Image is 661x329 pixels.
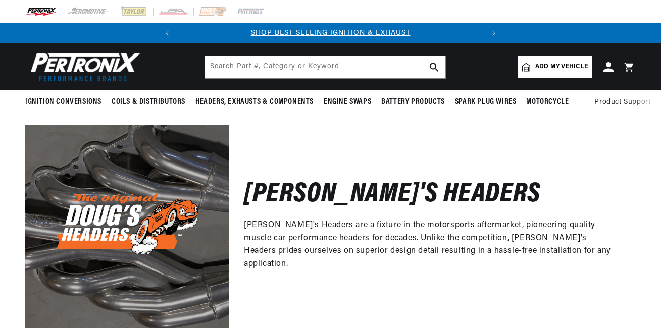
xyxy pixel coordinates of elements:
p: [PERSON_NAME]'s Headers are a fixture in the motorsports aftermarket, pioneering quality muscle c... [244,219,621,270]
h2: [PERSON_NAME]'s Headers [244,183,541,207]
span: Engine Swaps [324,97,371,107]
summary: Engine Swaps [319,90,376,114]
summary: Coils & Distributors [107,90,190,114]
button: search button [423,56,445,78]
button: Translation missing: en.sections.announcements.next_announcement [484,23,504,43]
summary: Headers, Exhausts & Components [190,90,319,114]
a: Add my vehicle [518,56,592,78]
span: Motorcycle [526,97,569,107]
summary: Product Support [594,90,655,115]
summary: Ignition Conversions [25,90,107,114]
div: 1 of 2 [177,28,484,39]
span: Headers, Exhausts & Components [195,97,314,107]
summary: Motorcycle [521,90,574,114]
img: Pertronix [25,49,141,84]
a: SHOP BEST SELLING IGNITION & EXHAUST [251,29,411,37]
div: Announcement [177,28,484,39]
summary: Spark Plug Wires [450,90,522,114]
input: Search Part #, Category or Keyword [205,56,445,78]
summary: Battery Products [376,90,450,114]
button: Translation missing: en.sections.announcements.previous_announcement [157,23,177,43]
span: Ignition Conversions [25,97,101,107]
span: Product Support [594,97,650,108]
span: Spark Plug Wires [455,97,517,107]
span: Coils & Distributors [112,97,185,107]
span: Battery Products [381,97,445,107]
span: Add my vehicle [535,62,588,72]
img: Doug's Headers [25,125,229,328]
